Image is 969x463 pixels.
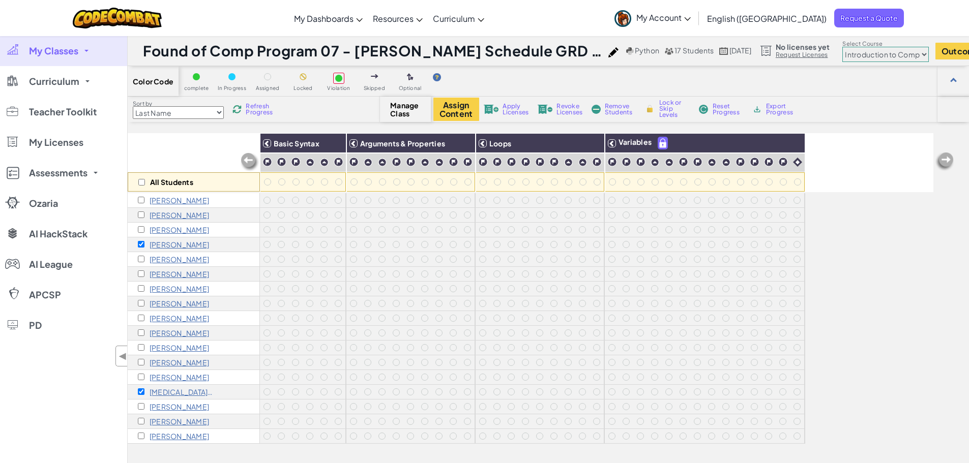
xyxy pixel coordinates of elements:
[521,157,531,167] img: IconChallengeLevel.svg
[636,12,691,23] span: My Account
[674,46,714,55] span: 17 Students
[150,285,209,293] p: Donte Harrington
[349,157,359,167] img: IconChallengeLevel.svg
[421,158,429,167] img: IconPracticeLevel.svg
[277,157,286,167] img: IconChallengeLevel.svg
[793,158,802,167] img: IconIntro.svg
[150,344,209,352] p: Enyel Pantoja Gonzalez
[378,158,387,167] img: IconPracticeLevel.svg
[293,85,312,91] span: Locked
[664,47,673,55] img: MultipleUsers.png
[635,46,659,55] span: Python
[428,5,489,32] a: Curriculum
[150,403,209,411] p: Andrea Vicente Mosquera
[150,226,209,234] p: Irewamiwa Fasogbon
[262,157,272,167] img: IconChallengeLevel.svg
[150,178,193,186] p: All Students
[327,85,350,91] span: Violation
[29,199,58,208] span: Ozaria
[289,5,368,32] a: My Dashboards
[492,157,502,167] img: IconChallengeLevel.svg
[143,41,603,60] h1: Found of Comp Program 07 - [PERSON_NAME] Schedule GRD 7-03
[29,260,73,269] span: AI League
[556,103,582,115] span: Revoke Licenses
[658,137,667,149] img: IconPaidLevel.svg
[776,51,830,59] a: Request Licenses
[29,229,87,238] span: AI HackStack
[232,105,242,114] img: IconReload.svg
[360,139,445,148] span: Arguments & Properties
[766,103,797,115] span: Export Progress
[463,157,473,167] img: IconChallengeLevel.svg
[371,74,378,78] img: IconSkippedLevel.svg
[702,5,832,32] a: English ([GEOGRAPHIC_DATA])
[29,46,78,55] span: My Classes
[484,105,499,114] img: IconLicenseApply.svg
[246,103,277,115] span: Refresh Progress
[608,47,619,57] img: iconPencil.svg
[722,158,730,167] img: IconPracticeLevel.svg
[535,157,545,167] img: IconChallengeLevel.svg
[449,157,458,167] img: IconChallengeLevel.svg
[133,100,224,108] label: Sort by
[736,157,745,167] img: IconChallengeLevel.svg
[433,73,441,81] img: IconHint.svg
[373,13,414,24] span: Resources
[713,103,743,115] span: Reset Progress
[150,388,213,396] p: Yasmin Tzoy
[592,157,602,167] img: IconChallengeLevel.svg
[708,158,716,167] img: IconPracticeLevel.svg
[433,13,475,24] span: Curriculum
[240,152,260,172] img: Arrow_Left_Inactive.png
[119,349,127,363] span: ◀
[934,151,955,172] img: Arrow_Left_Inactive.png
[150,196,209,204] p: Madilyn Bailey
[291,157,301,167] img: IconChallengeLevel.svg
[834,9,904,27] a: Request a Quote
[435,158,444,167] img: IconPracticeLevel.svg
[29,168,87,177] span: Assessments
[294,13,354,24] span: My Dashboards
[73,8,162,28] img: CodeCombat logo
[407,73,414,81] img: IconOptionalLevel.svg
[150,211,209,219] p: Javari Dixon
[150,270,209,278] p: Ethan Fuller
[306,158,314,167] img: IconPracticeLevel.svg
[364,85,385,91] span: Skipped
[626,47,634,55] img: python.png
[764,157,774,167] img: IconChallengeLevel.svg
[29,138,83,147] span: My Licenses
[150,417,209,425] p: Travon Williams
[184,85,209,91] span: complete
[592,105,601,114] img: IconRemoveStudents.svg
[507,157,516,167] img: IconChallengeLevel.svg
[133,77,173,85] span: Color Code
[636,157,645,167] img: IconChallengeLevel.svg
[679,157,688,167] img: IconChallengeLevel.svg
[619,137,652,146] span: Variables
[651,158,659,167] img: IconPracticeLevel.svg
[842,40,929,48] label: Select Course
[564,158,573,167] img: IconPracticeLevel.svg
[605,103,635,115] span: Remove Students
[150,314,209,322] p: Dylan Jarvis
[607,157,617,167] img: IconChallengeLevel.svg
[719,47,728,55] img: calendar.svg
[150,255,209,263] p: Londen Freeman
[274,139,319,148] span: Basic Syntax
[150,329,209,337] p: Kennedy Nkem
[29,77,79,86] span: Curriculum
[150,432,209,440] p: Journee Wynn
[150,358,209,366] p: Kiyah Parks
[433,98,479,121] button: Assign Content
[659,100,689,118] span: Lock or Skip Levels
[478,157,488,167] img: IconChallengeLevel.svg
[29,107,97,116] span: Teacher Toolkit
[334,157,343,167] img: IconChallengeLevel.svg
[503,103,528,115] span: Apply Licenses
[776,43,830,51] span: No licenses yet
[578,158,587,167] img: IconPracticeLevel.svg
[752,105,762,114] img: IconArchive.svg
